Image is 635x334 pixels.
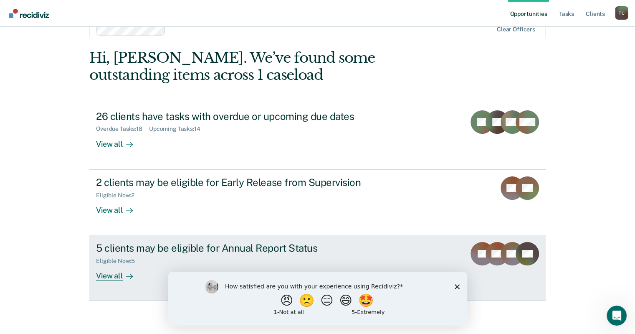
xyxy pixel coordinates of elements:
img: Recidiviz [9,9,49,18]
div: 26 clients have tasks with overdue or upcoming due dates [96,110,389,122]
button: Profile dropdown button [615,6,628,20]
div: 2 clients may be eligible for Early Release from Supervision [96,176,389,189]
div: Hi, [PERSON_NAME]. We’ve found some outstanding items across 1 caseload [89,49,454,84]
div: T C [615,6,628,20]
a: 26 clients have tasks with overdue or upcoming due datesOverdue Tasks:18Upcoming Tasks:14View all [89,104,546,169]
div: Clear officers [497,26,535,33]
iframe: Intercom live chat [607,306,627,326]
div: Eligible Now : 2 [96,192,141,199]
div: 5 clients may be eligible for Annual Report Status [96,242,389,254]
div: Overdue Tasks : 18 [96,125,149,133]
a: 5 clients may be eligible for Annual Report StatusEligible Now:5View all [89,235,546,301]
iframe: Survey by Kim from Recidiviz [168,272,467,326]
a: 2 clients may be eligible for Early Release from SupervisionEligible Now:2View all [89,169,546,235]
div: View all [96,199,143,215]
div: View all [96,133,143,149]
div: View all [96,265,143,281]
div: Upcoming Tasks : 14 [149,125,207,133]
div: Eligible Now : 5 [96,258,142,265]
